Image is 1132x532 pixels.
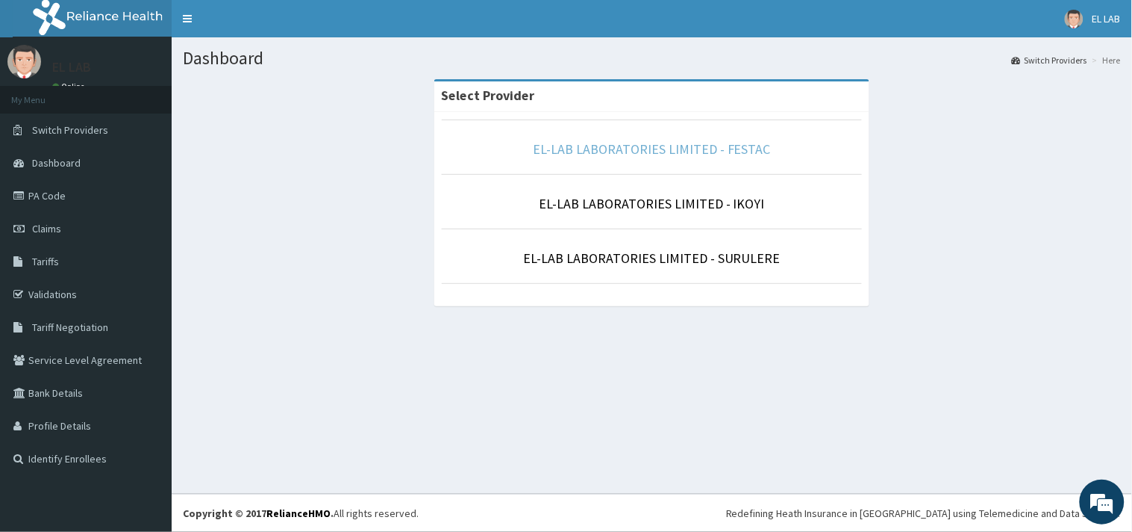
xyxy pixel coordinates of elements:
[7,365,284,417] textarea: Type your message and hit 'Enter'
[533,140,771,158] a: EL-LAB LABORATORIES LIMITED - FESTAC
[183,507,334,520] strong: Copyright © 2017 .
[52,61,91,74] p: EL LAB
[32,255,59,268] span: Tariffs
[7,45,41,78] img: User Image
[87,167,206,318] span: We're online!
[78,84,251,103] div: Chat with us now
[1065,10,1083,28] img: User Image
[172,494,1132,532] footer: All rights reserved.
[32,123,108,137] span: Switch Providers
[726,506,1121,521] div: Redefining Heath Insurance in [GEOGRAPHIC_DATA] using Telemedicine and Data Science!
[32,156,81,170] span: Dashboard
[266,507,331,520] a: RelianceHMO
[1089,54,1121,66] li: Here
[539,195,765,212] a: EL-LAB LABORATORIES LIMITED - IKOYI
[1012,54,1087,66] a: Switch Providers
[32,321,108,334] span: Tariff Negotiation
[52,81,88,92] a: Online
[1092,12,1121,25] span: EL LAB
[32,222,61,235] span: Claims
[28,75,60,112] img: d_794563401_company_1708531726252_794563401
[523,250,781,267] a: EL-LAB LABORATORIES LIMITED - SURULERE
[245,7,281,43] div: Minimize live chat window
[442,87,535,104] strong: Select Provider
[183,49,1121,68] h1: Dashboard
